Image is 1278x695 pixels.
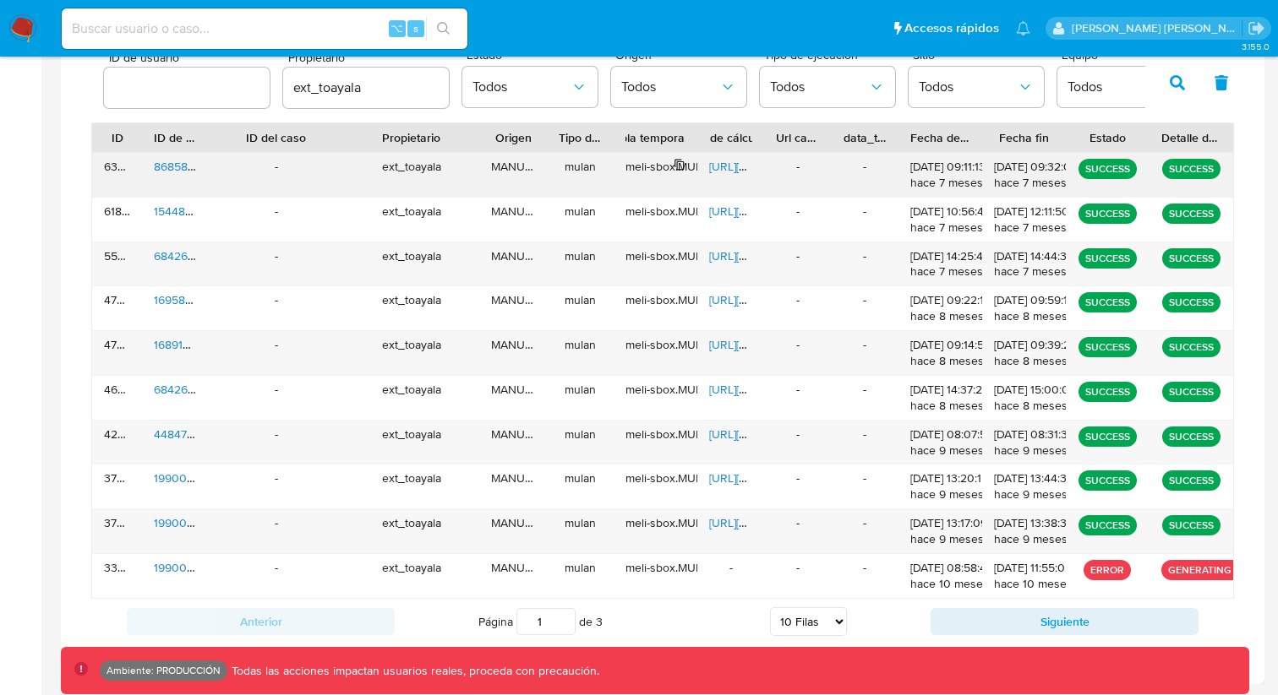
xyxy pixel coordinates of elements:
[106,667,221,674] p: Ambiente: PRODUCCIÓN
[390,20,403,36] span: ⌥
[426,17,461,41] button: search-icon
[904,19,999,37] span: Accesos rápidos
[1248,19,1265,37] a: Salir
[1016,21,1030,35] a: Notificaciones
[1072,20,1242,36] p: edwin.alonso@mercadolibre.com.co
[227,663,599,679] p: Todas las acciones impactan usuarios reales, proceda con precaución.
[62,18,467,40] input: Buscar usuario o caso...
[1242,40,1270,53] span: 3.155.0
[413,20,418,36] span: s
